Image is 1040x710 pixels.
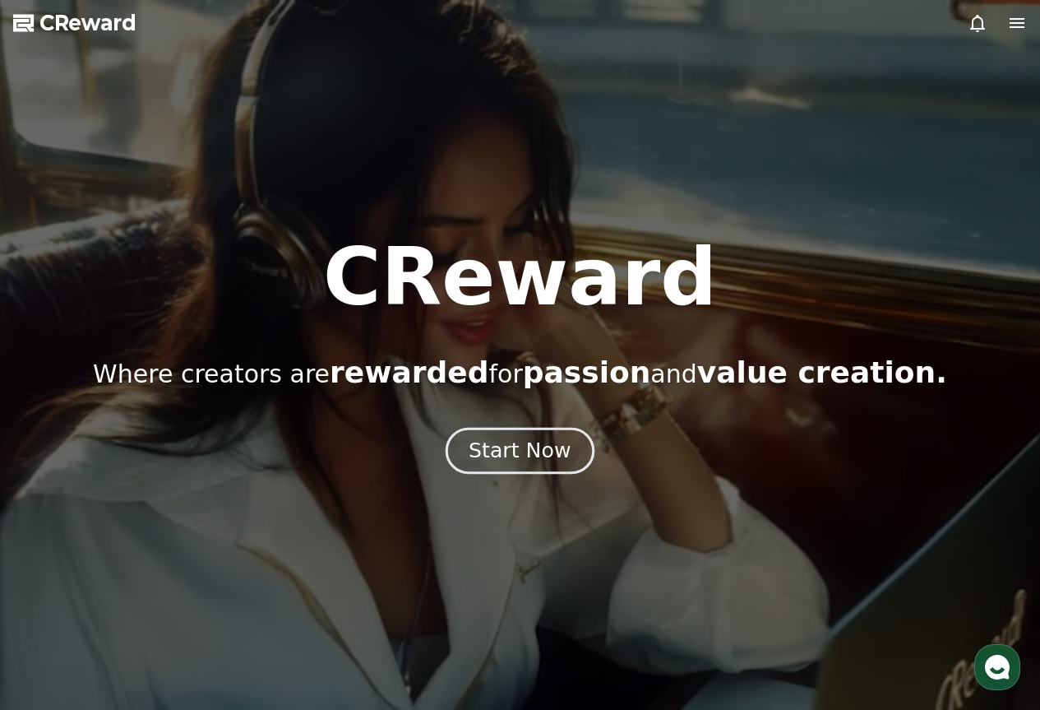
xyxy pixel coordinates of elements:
span: Messages [136,547,185,560]
span: CReward [39,10,136,36]
h1: CReward [323,238,717,317]
span: passion [523,355,651,389]
p: Where creators are for and [93,356,947,389]
span: rewarded [330,355,488,389]
a: Home [5,522,109,563]
span: Settings [243,546,284,559]
div: Start Now [469,437,571,465]
span: value creation. [697,355,947,389]
a: Settings [212,522,316,563]
button: Start Now [446,427,594,474]
a: CReward [13,10,136,36]
a: Messages [109,522,212,563]
span: Home [42,546,71,559]
a: Start Now [449,445,591,461]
